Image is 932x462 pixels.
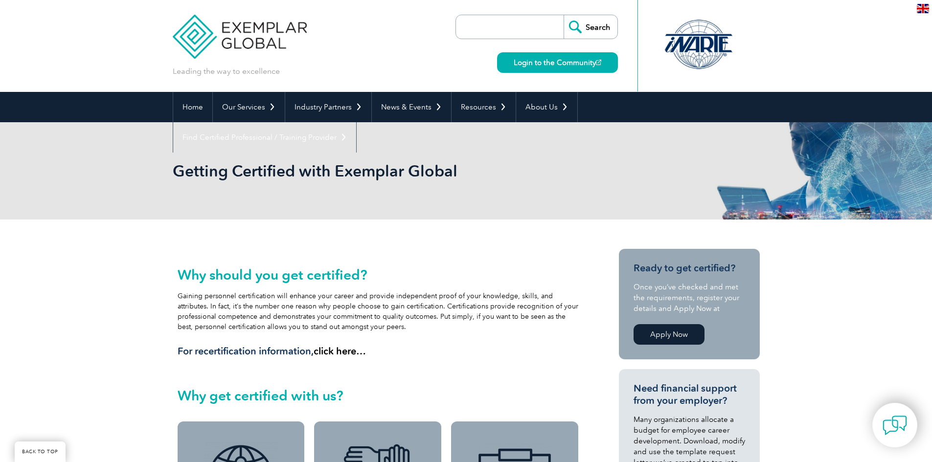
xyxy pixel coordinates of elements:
img: open_square.png [596,60,601,65]
a: Find Certified Professional / Training Provider [173,122,356,153]
a: Our Services [213,92,285,122]
a: News & Events [372,92,451,122]
h3: Need financial support from your employer? [634,382,745,407]
h3: For recertification information, [178,345,579,357]
h2: Why should you get certified? [178,267,579,283]
h3: Ready to get certified? [634,262,745,274]
p: Once you’ve checked and met the requirements, register your details and Apply Now at [634,282,745,314]
input: Search [564,15,617,39]
h1: Getting Certified with Exemplar Global [173,161,548,180]
a: click here… [314,345,366,357]
a: Industry Partners [285,92,371,122]
img: contact-chat.png [883,413,907,438]
a: BACK TO TOP [15,441,66,462]
div: Gaining personnel certification will enhance your career and provide independent proof of your kn... [178,267,579,357]
a: Apply Now [634,324,705,345]
p: Leading the way to excellence [173,66,280,77]
h2: Why get certified with us? [178,388,579,403]
a: Login to the Community [497,52,618,73]
a: About Us [516,92,577,122]
a: Resources [452,92,516,122]
img: en [917,4,929,13]
a: Home [173,92,212,122]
